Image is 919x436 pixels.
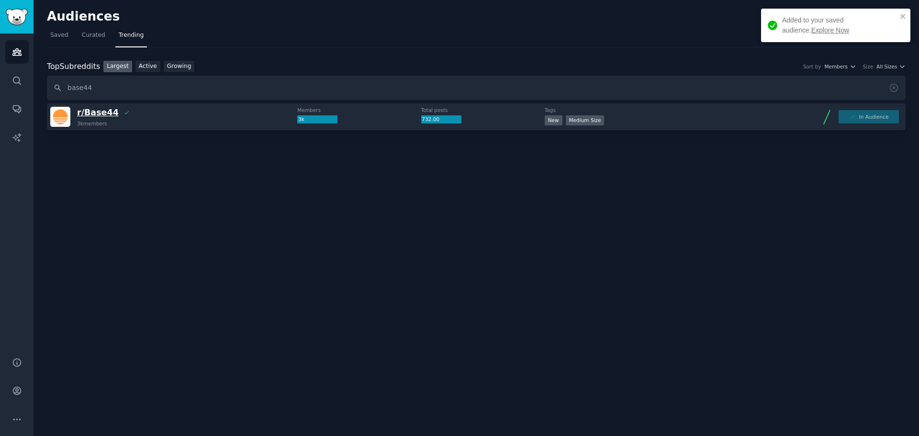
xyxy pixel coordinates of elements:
[876,63,897,70] span: All Sizes
[164,61,195,73] a: Growing
[47,61,100,73] div: Top Subreddits
[863,63,874,70] div: Size
[545,107,792,113] dt: Tags
[545,115,562,125] div: New
[103,61,132,73] a: Largest
[876,63,906,70] button: All Sizes
[811,26,849,34] a: Explore Now
[47,9,828,24] h2: Audiences
[824,63,856,70] button: Members
[782,15,897,35] div: Added to your saved audience.
[135,61,160,73] a: Active
[297,115,337,124] div: 3k
[6,9,28,25] img: GummySearch logo
[297,107,421,113] dt: Members
[119,31,144,40] span: Trending
[77,120,107,127] div: 3k members
[82,31,105,40] span: Curated
[566,115,605,125] div: Medium Size
[77,108,119,117] span: r/ Base44
[47,76,906,100] input: Search name, description, topic
[50,107,70,127] img: Base44
[78,28,109,47] a: Curated
[421,115,461,124] div: 732.00
[900,12,907,20] button: close
[824,63,848,70] span: Members
[50,31,68,40] span: Saved
[803,63,821,70] div: Sort by
[115,28,147,47] a: Trending
[47,28,72,47] a: Saved
[421,107,545,113] dt: Total posts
